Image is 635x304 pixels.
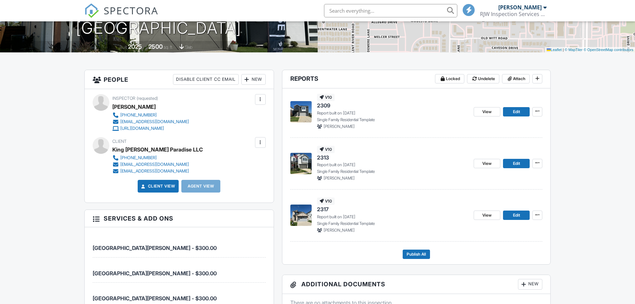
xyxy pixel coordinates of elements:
[93,245,217,251] span: [GEOGRAPHIC_DATA][PERSON_NAME] - $300.00
[120,155,157,161] div: [PHONE_NUMBER]
[112,161,198,168] a: [EMAIL_ADDRESS][DOMAIN_NAME]
[93,232,266,257] li: Service: 2309 Peters Colony Dr.
[84,3,99,18] img: The Best Home Inspection Software - Spectora
[185,45,192,50] span: slab
[148,43,163,50] div: 2500
[112,144,203,155] div: King [PERSON_NAME] Paradise LLC
[85,210,274,227] h3: Services & Add ons
[85,70,274,89] h3: People
[120,112,157,118] div: [PHONE_NUMBER]
[120,119,189,124] div: [EMAIL_ADDRESS][DOMAIN_NAME]
[120,126,164,131] div: [URL][DOMAIN_NAME]
[547,48,562,52] a: Leaflet
[104,3,158,17] span: SPECTORA
[164,45,173,50] span: sq. ft.
[140,183,175,190] a: Client View
[112,96,135,101] span: Inspector
[112,112,189,118] a: [PHONE_NUMBER]
[93,258,266,283] li: Manual fee: 2313 Peters Colony Dr.
[112,102,156,112] div: [PERSON_NAME]
[120,45,127,50] span: Built
[565,48,583,52] a: © MapTiler
[584,48,633,52] a: © OpenStreetMap contributors
[282,275,551,294] h3: Additional Documents
[480,11,547,17] div: RJW Inspection Services LLC
[120,162,189,167] div: [EMAIL_ADDRESS][DOMAIN_NAME]
[93,270,217,277] span: [GEOGRAPHIC_DATA][PERSON_NAME] - $300.00
[112,155,198,161] a: [PHONE_NUMBER]
[518,279,542,290] div: New
[324,4,457,17] input: Search everything...
[112,118,189,125] a: [EMAIL_ADDRESS][DOMAIN_NAME]
[137,96,158,101] span: (requested)
[93,295,217,302] span: [GEOGRAPHIC_DATA][PERSON_NAME] - $300.00
[112,168,198,175] a: [EMAIL_ADDRESS][DOMAIN_NAME]
[84,9,158,23] a: SPECTORA
[498,4,542,11] div: [PERSON_NAME]
[173,74,239,85] div: Disable Client CC Email
[128,43,142,50] div: 2025
[120,169,189,174] div: [EMAIL_ADDRESS][DOMAIN_NAME]
[563,48,564,52] span: |
[241,74,266,85] div: New
[112,125,189,132] a: [URL][DOMAIN_NAME]
[112,139,127,144] span: Client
